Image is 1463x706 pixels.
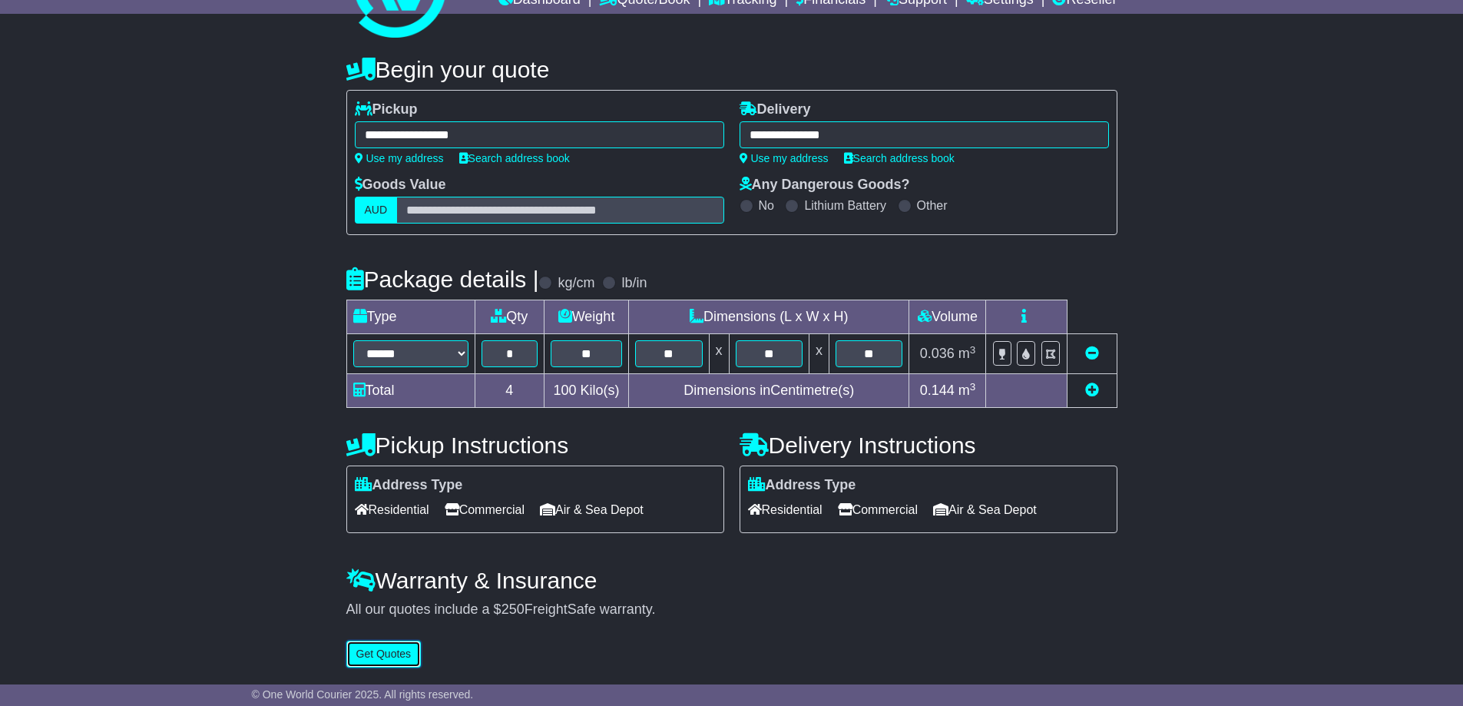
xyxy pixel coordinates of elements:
span: Air & Sea Depot [933,498,1037,522]
td: Type [346,300,475,334]
div: All our quotes include a $ FreightSafe warranty. [346,602,1117,618]
h4: Warranty & Insurance [346,568,1117,593]
h4: Pickup Instructions [346,433,724,458]
sup: 3 [970,381,976,393]
span: 0.036 [920,346,955,361]
button: Get Quotes [346,641,422,668]
td: Volume [909,300,986,334]
label: Goods Value [355,177,446,194]
h4: Delivery Instructions [740,433,1117,458]
a: Use my address [355,152,444,164]
h4: Begin your quote [346,57,1117,82]
span: © One World Courier 2025. All rights reserved. [252,688,474,701]
td: x [709,334,729,374]
span: Residential [748,498,823,522]
label: Lithium Battery [804,198,886,213]
td: Qty [475,300,544,334]
label: AUD [355,197,398,224]
label: Delivery [740,101,811,118]
a: Search address book [459,152,570,164]
td: x [809,334,829,374]
a: Add new item [1085,383,1099,398]
span: Air & Sea Depot [540,498,644,522]
span: Commercial [445,498,525,522]
td: 4 [475,374,544,408]
span: Commercial [838,498,918,522]
sup: 3 [970,344,976,356]
label: lb/in [621,275,647,292]
label: Pickup [355,101,418,118]
label: Any Dangerous Goods? [740,177,910,194]
a: Use my address [740,152,829,164]
label: No [759,198,774,213]
span: 250 [501,602,525,617]
span: m [958,383,976,398]
td: Kilo(s) [544,374,629,408]
a: Search address book [844,152,955,164]
label: Address Type [355,477,463,494]
label: Other [917,198,948,213]
span: m [958,346,976,361]
label: Address Type [748,477,856,494]
label: kg/cm [558,275,594,292]
span: 100 [554,383,577,398]
span: Residential [355,498,429,522]
td: Total [346,374,475,408]
a: Remove this item [1085,346,1099,361]
h4: Package details | [346,267,539,292]
td: Dimensions (L x W x H) [629,300,909,334]
td: Weight [544,300,629,334]
span: 0.144 [920,383,955,398]
td: Dimensions in Centimetre(s) [629,374,909,408]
